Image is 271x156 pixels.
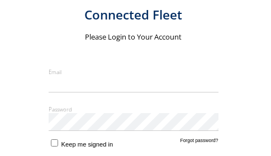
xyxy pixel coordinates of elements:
label: Password [49,106,218,113]
h2: Please Login to Your Account [49,32,218,42]
input: Keep me signed in [51,139,58,147]
div: ViewPassword [192,118,203,129]
h1: Connected Fleet [49,7,218,23]
label: Email [49,69,218,76]
a: Forgot password? [180,138,218,148]
span: Keep me signed in [61,141,113,148]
